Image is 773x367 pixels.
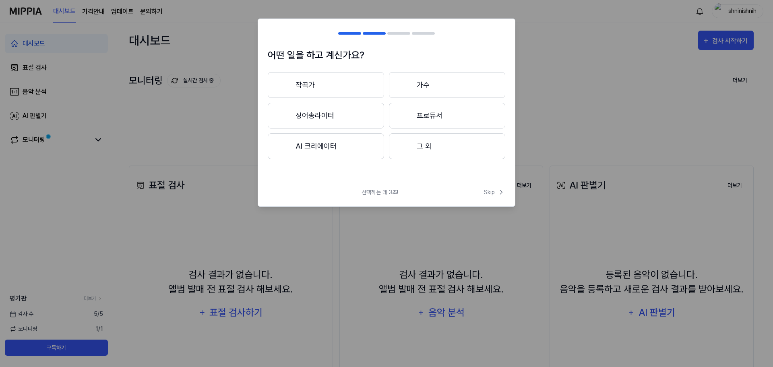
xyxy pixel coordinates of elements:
button: 작곡가 [268,72,384,98]
button: 프로듀서 [389,103,505,129]
h1: 어떤 일을 하고 계신가요? [268,48,505,62]
button: 싱어송라이터 [268,103,384,129]
button: Skip [482,188,505,197]
button: 가수 [389,72,505,98]
button: AI 크리에이터 [268,133,384,159]
span: Skip [484,188,505,197]
span: 선택하는 데 3초! [362,188,398,197]
button: 그 외 [389,133,505,159]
